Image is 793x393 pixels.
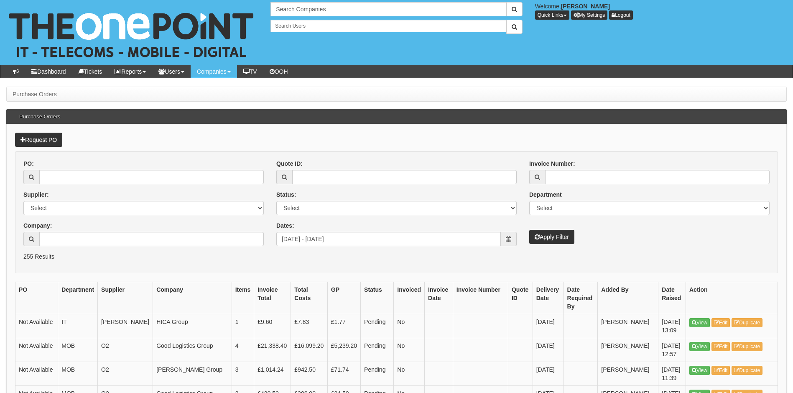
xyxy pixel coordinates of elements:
[394,362,425,386] td: No
[598,338,658,362] td: [PERSON_NAME]
[270,20,506,32] input: Search Users
[276,190,296,199] label: Status:
[658,338,686,362] td: [DATE] 12:57
[15,133,62,147] a: Request PO
[711,342,730,351] a: Edit
[232,338,254,362] td: 4
[394,282,425,314] th: Invoiced
[732,342,762,351] a: Duplicate
[232,282,254,314] th: Items
[153,362,232,386] td: [PERSON_NAME] Group
[15,362,58,386] td: Not Available
[153,338,232,362] td: Good Logistics Group
[711,318,730,327] a: Edit
[535,10,569,20] button: Quick Links
[15,282,58,314] th: PO
[529,2,793,20] div: Welcome,
[15,110,64,124] h3: Purchase Orders
[529,190,562,199] label: Department
[425,282,453,314] th: Invoice Date
[658,362,686,386] td: [DATE] 11:39
[152,65,191,78] a: Users
[658,282,686,314] th: Date Raised
[291,282,327,314] th: Total Costs
[254,314,291,338] td: £9.60
[394,314,425,338] td: No
[658,314,686,338] td: [DATE] 13:09
[689,342,710,351] a: View
[291,314,327,338] td: £7.83
[689,366,710,375] a: View
[23,221,52,230] label: Company:
[58,338,98,362] td: MOB
[564,282,598,314] th: Date Required By
[291,362,327,386] td: £942.50
[571,10,608,20] a: My Settings
[237,65,263,78] a: TV
[191,65,237,78] a: Companies
[533,282,564,314] th: Delivery Date
[686,282,778,314] th: Action
[327,282,360,314] th: GP
[13,90,57,98] li: Purchase Orders
[276,159,303,168] label: Quote ID:
[23,159,34,168] label: PO:
[609,10,633,20] a: Logout
[529,159,575,168] label: Invoice Number:
[232,314,254,338] td: 1
[15,314,58,338] td: Not Available
[254,362,291,386] td: £1,014.24
[327,314,360,338] td: £1.77
[598,314,658,338] td: [PERSON_NAME]
[58,362,98,386] td: MOB
[254,338,291,362] td: £21,338.40
[394,338,425,362] td: No
[361,282,394,314] th: Status
[25,65,72,78] a: Dashboard
[327,338,360,362] td: £5,239.20
[508,282,533,314] th: Quote ID
[15,338,58,362] td: Not Available
[561,3,610,10] b: [PERSON_NAME]
[598,282,658,314] th: Added By
[327,362,360,386] td: £71.74
[98,314,153,338] td: [PERSON_NAME]
[72,65,109,78] a: Tickets
[98,362,153,386] td: O2
[58,282,98,314] th: Department
[23,252,770,261] p: 255 Results
[533,314,564,338] td: [DATE]
[153,282,232,314] th: Company
[732,318,762,327] a: Duplicate
[232,362,254,386] td: 3
[689,318,710,327] a: View
[732,366,762,375] a: Duplicate
[453,282,508,314] th: Invoice Number
[598,362,658,386] td: [PERSON_NAME]
[270,2,506,16] input: Search Companies
[529,230,574,244] button: Apply Filter
[276,221,294,230] label: Dates:
[98,282,153,314] th: Supplier
[291,338,327,362] td: £16,099.20
[361,338,394,362] td: Pending
[533,362,564,386] td: [DATE]
[361,314,394,338] td: Pending
[98,338,153,362] td: O2
[58,314,98,338] td: IT
[23,190,49,199] label: Supplier:
[254,282,291,314] th: Invoice Total
[108,65,152,78] a: Reports
[711,366,730,375] a: Edit
[361,362,394,386] td: Pending
[263,65,294,78] a: OOH
[153,314,232,338] td: HICA Group
[533,338,564,362] td: [DATE]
